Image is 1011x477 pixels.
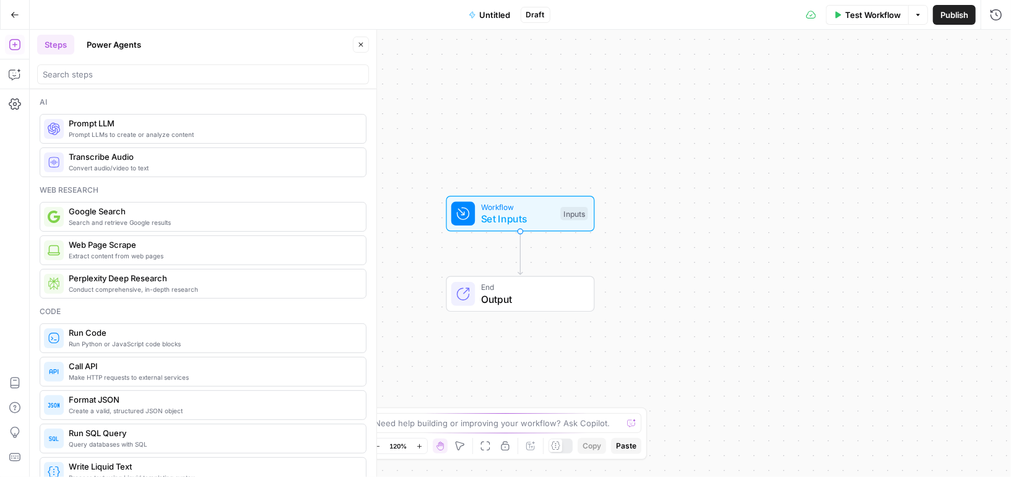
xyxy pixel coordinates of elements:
[69,393,356,406] span: Format JSON
[69,117,356,129] span: Prompt LLM
[69,239,356,251] span: Web Page Scrape
[69,326,356,339] span: Run Code
[406,196,636,232] div: WorkflowSet InputsInputs
[69,360,356,372] span: Call API
[583,440,601,452] span: Copy
[40,97,367,108] div: Ai
[481,292,582,307] span: Output
[69,427,356,439] span: Run SQL Query
[40,185,367,196] div: Web research
[481,201,555,212] span: Workflow
[826,5,908,25] button: Test Workflow
[616,440,636,452] span: Paste
[481,281,582,293] span: End
[69,129,356,139] span: Prompt LLMs to create or analyze content
[79,35,149,55] button: Power Agents
[69,339,356,349] span: Run Python or JavaScript code blocks
[40,306,367,317] div: Code
[37,35,74,55] button: Steps
[69,217,356,227] span: Search and retrieve Google results
[69,406,356,416] span: Create a valid, structured JSON object
[845,9,901,21] span: Test Workflow
[406,276,636,312] div: EndOutput
[480,9,511,21] span: Untitled
[560,207,588,221] div: Inputs
[526,9,545,20] span: Draft
[933,5,976,25] button: Publish
[69,372,356,382] span: Make HTTP requests to external services
[69,272,356,284] span: Perplexity Deep Research
[69,439,356,449] span: Query databases with SQL
[69,460,356,473] span: Write Liquid Text
[940,9,968,21] span: Publish
[69,163,356,173] span: Convert audio/video to text
[611,438,641,454] button: Paste
[578,438,606,454] button: Copy
[461,5,518,25] button: Untitled
[69,205,356,217] span: Google Search
[69,251,356,261] span: Extract content from web pages
[481,211,555,226] span: Set Inputs
[390,441,407,451] span: 120%
[69,284,356,294] span: Conduct comprehensive, in-depth research
[43,68,363,81] input: Search steps
[69,151,356,163] span: Transcribe Audio
[518,231,523,275] g: Edge from start to end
